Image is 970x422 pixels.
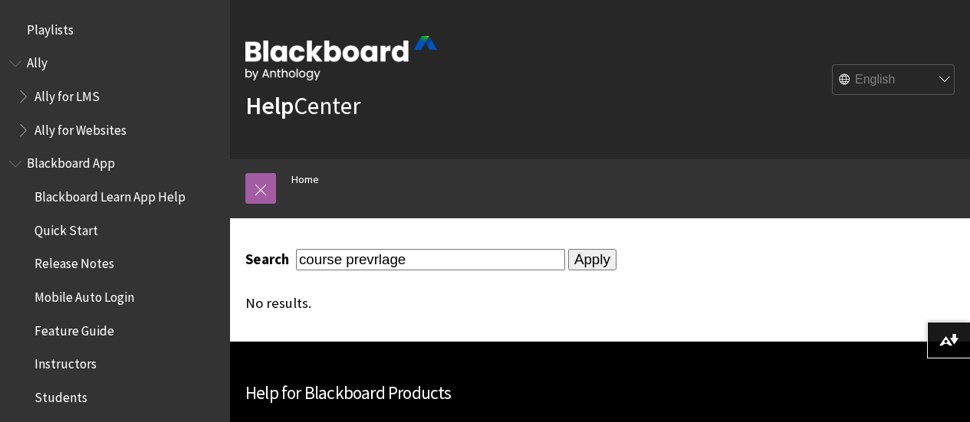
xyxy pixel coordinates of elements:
span: Quick Start [35,218,98,238]
span: Mobile Auto Login [35,284,134,305]
span: Ally for LMS [35,83,100,104]
nav: Book outline for Playlists [9,17,221,43]
strong: Help [245,90,294,121]
a: Home [291,170,319,189]
span: Ally for Websites [35,117,127,138]
nav: Book outline for Anthology Ally Help [9,51,221,143]
span: Instructors [35,352,97,372]
img: Blackboard by Anthology [245,36,437,80]
select: Site Language Selector [833,65,955,96]
div: No results. [245,295,728,312]
a: HelpCenter [245,90,360,121]
label: Search [245,250,293,268]
span: Release Notes [35,251,114,272]
input: Apply [568,249,617,270]
span: Students [35,384,87,405]
span: Ally [27,51,48,71]
span: Feature Guide [35,318,114,339]
span: Blackboard Learn App Help [35,184,186,204]
span: Playlists [27,17,74,38]
span: Blackboard App [27,151,115,172]
h2: Help for Blackboard Products [245,380,955,407]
